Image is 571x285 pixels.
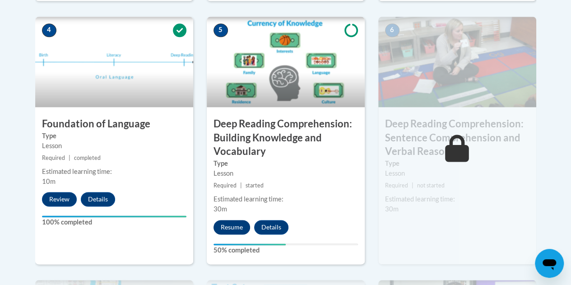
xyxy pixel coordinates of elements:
div: Estimated learning time: [214,194,358,204]
span: Required [42,154,65,161]
span: 30m [385,205,399,213]
div: Lesson [42,141,186,151]
span: | [240,182,242,189]
button: Resume [214,220,250,234]
span: | [412,182,413,189]
button: Details [81,192,115,206]
div: Estimated learning time: [385,194,529,204]
label: Type [385,159,529,168]
label: Type [42,131,186,141]
div: Your progress [42,215,186,217]
img: Course Image [35,17,193,107]
label: 50% completed [214,245,358,255]
div: Lesson [214,168,358,178]
span: | [69,154,70,161]
button: Details [254,220,288,234]
button: Review [42,192,77,206]
h3: Deep Reading Comprehension: Building Knowledge and Vocabulary [207,117,365,159]
iframe: Button to launch messaging window [535,249,564,278]
span: 6 [385,23,399,37]
h3: Foundation of Language [35,117,193,131]
span: 10m [42,178,56,185]
div: Estimated learning time: [42,167,186,177]
div: Your progress [214,243,286,245]
span: completed [74,154,101,161]
span: 30m [214,205,227,213]
span: 4 [42,23,56,37]
span: Required [385,182,408,189]
span: not started [417,182,445,189]
span: started [246,182,264,189]
img: Course Image [207,17,365,107]
label: 100% completed [42,217,186,227]
h3: Deep Reading Comprehension: Sentence Comprehension and Verbal Reasoning [378,117,536,159]
span: Required [214,182,237,189]
span: 5 [214,23,228,37]
label: Type [214,159,358,168]
img: Course Image [378,17,536,107]
div: Lesson [385,168,529,178]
